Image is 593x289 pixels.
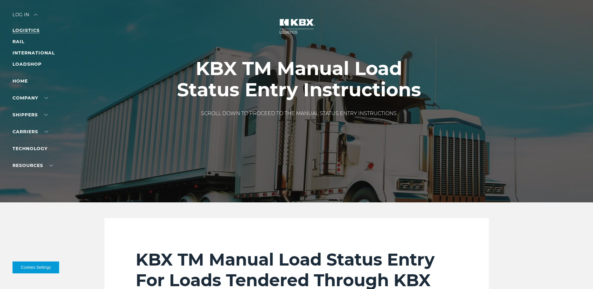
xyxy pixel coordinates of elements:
[13,129,48,134] a: Carriers
[13,50,55,56] a: INTERNATIONAL
[13,112,48,118] a: SHIPPERS
[13,261,59,273] button: Cookies Settings
[34,14,38,16] img: arrow
[13,61,42,67] a: LOADSHOP
[13,13,38,22] div: Log in
[13,39,24,44] a: RAIL
[13,78,28,84] a: Home
[13,163,53,168] a: RESOURCES
[13,146,48,151] a: Technology
[13,95,48,101] a: Company
[273,13,320,40] img: kbx logo
[171,110,427,117] p: SCROLL DOWN TO PROCEED TO THE MANUAL STATUS ENTRY INSTRUCTIONS
[13,28,40,33] a: LOGISTICS
[171,58,427,100] h1: KBX TM Manual Load Status Entry Instructions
